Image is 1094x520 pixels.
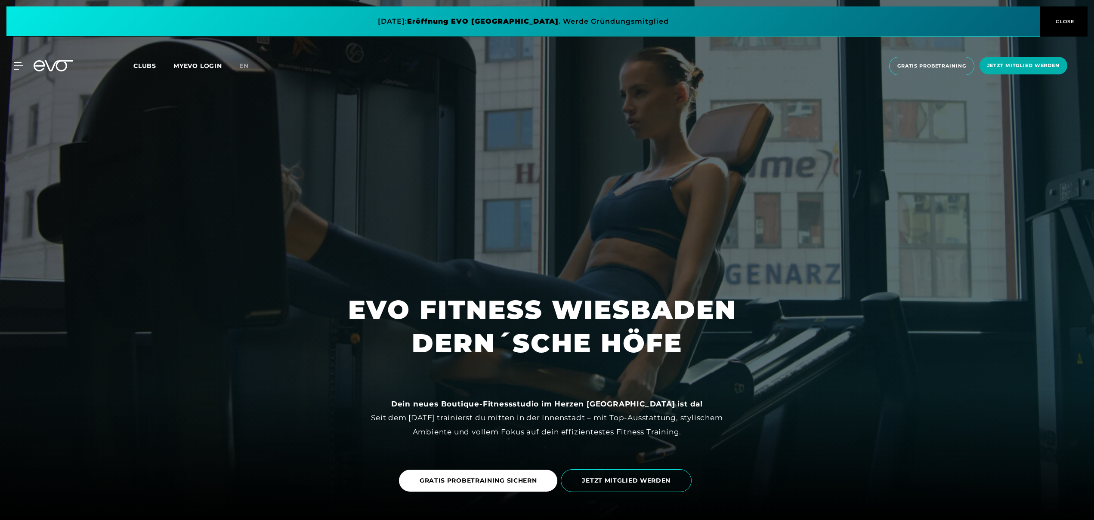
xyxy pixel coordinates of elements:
a: Clubs [133,62,173,70]
span: JETZT MITGLIED WERDEN [582,476,671,485]
h1: EVO FITNESS WIESBADEN DERN´SCHE HÖFE [348,293,746,360]
a: JETZT MITGLIED WERDEN [561,463,695,498]
div: Seit dem [DATE] trainierst du mitten in der Innenstadt – mit Top-Ausstattung, stylischem Ambiente... [353,397,741,439]
span: Jetzt Mitglied werden [987,62,1060,69]
a: MYEVO LOGIN [173,62,222,70]
span: Clubs [133,62,156,70]
a: Gratis Probetraining [887,57,977,75]
span: GRATIS PROBETRAINING SICHERN [420,476,537,485]
span: en [239,62,249,70]
span: CLOSE [1054,18,1075,25]
a: GRATIS PROBETRAINING SICHERN [399,470,558,492]
a: en [239,61,259,71]
strong: Dein neues Boutique-Fitnessstudio im Herzen [GEOGRAPHIC_DATA] ist da! [391,400,703,408]
span: Gratis Probetraining [897,62,966,70]
a: Jetzt Mitglied werden [977,57,1070,75]
button: CLOSE [1040,6,1088,37]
